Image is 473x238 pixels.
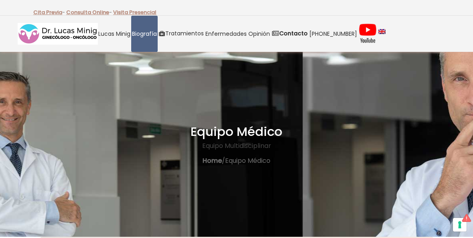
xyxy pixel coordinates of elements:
span: Equipo Médico [191,124,282,139]
a: Cita Previa [33,8,62,16]
img: language english [378,29,386,34]
a: Home [203,156,222,166]
a: Contacto [271,16,309,52]
a: Enfermedades [205,16,248,52]
span: Equipo Multidisciplinar [202,141,271,151]
a: Opinión [248,16,271,52]
a: Dr. Lucas Minig [89,16,131,52]
a: Consulta Online [66,8,109,16]
span: Dr. Lucas Minig [89,29,130,39]
span: Tratamientos [165,29,204,38]
a: Biografía [131,16,158,52]
span: / [222,156,225,166]
span: Biografía [132,29,157,39]
a: Visita Presencial [113,8,156,16]
span: Opinión [248,29,270,39]
p: - [33,7,65,18]
a: Tratamientos [158,16,205,52]
a: Videos Youtube Ginecología [358,16,378,52]
a: language english [378,16,386,52]
p: - [66,7,112,18]
span: Enfermedades [205,29,247,39]
img: Videos Youtube Ginecología [359,24,377,44]
span: [PHONE_NUMBER] [309,29,357,39]
span: Equipo Médico [225,156,270,166]
strong: Contacto [279,29,308,37]
a: [PHONE_NUMBER] [309,16,358,52]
